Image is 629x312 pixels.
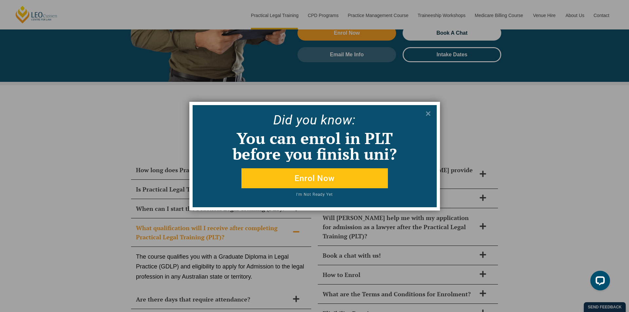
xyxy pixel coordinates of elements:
[585,268,613,296] iframe: LiveChat chat widget
[241,168,388,188] button: Enrol Now
[217,193,412,201] button: I'm Not Ready Yet
[423,108,433,119] button: Close
[233,128,397,164] span: You can enrol in PLT before you finish uni?
[310,112,356,128] span: u know:
[273,112,310,128] span: Did yo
